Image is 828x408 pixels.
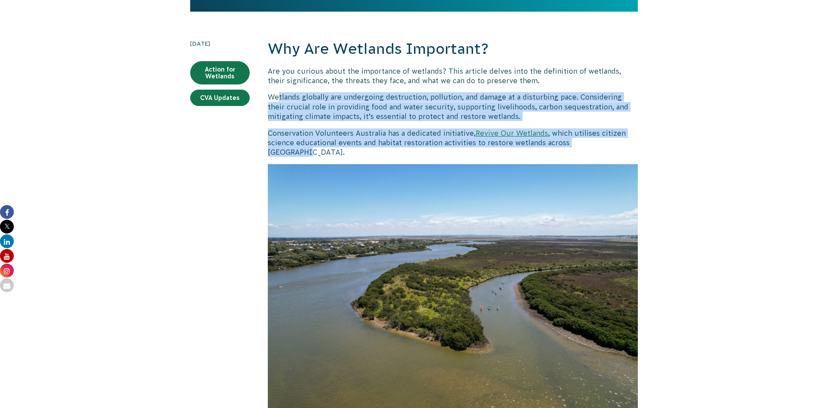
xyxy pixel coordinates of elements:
[190,39,250,48] time: [DATE]
[476,129,548,137] a: Revive Our Wetlands
[268,92,638,121] p: Wetlands globally are undergoing destruction, pollution, and damage at a disturbing pace. Conside...
[190,61,250,84] a: Action for Wetlands
[268,66,638,86] p: Are you curious about the importance of wetlands? This article delves into the definition of wetl...
[268,128,638,157] p: Conservation Volunteers Australia has a dedicated initiative, , which utilises citizen science ed...
[268,39,638,59] h2: Why Are Wetlands Important?
[190,90,250,106] a: CVA Updates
